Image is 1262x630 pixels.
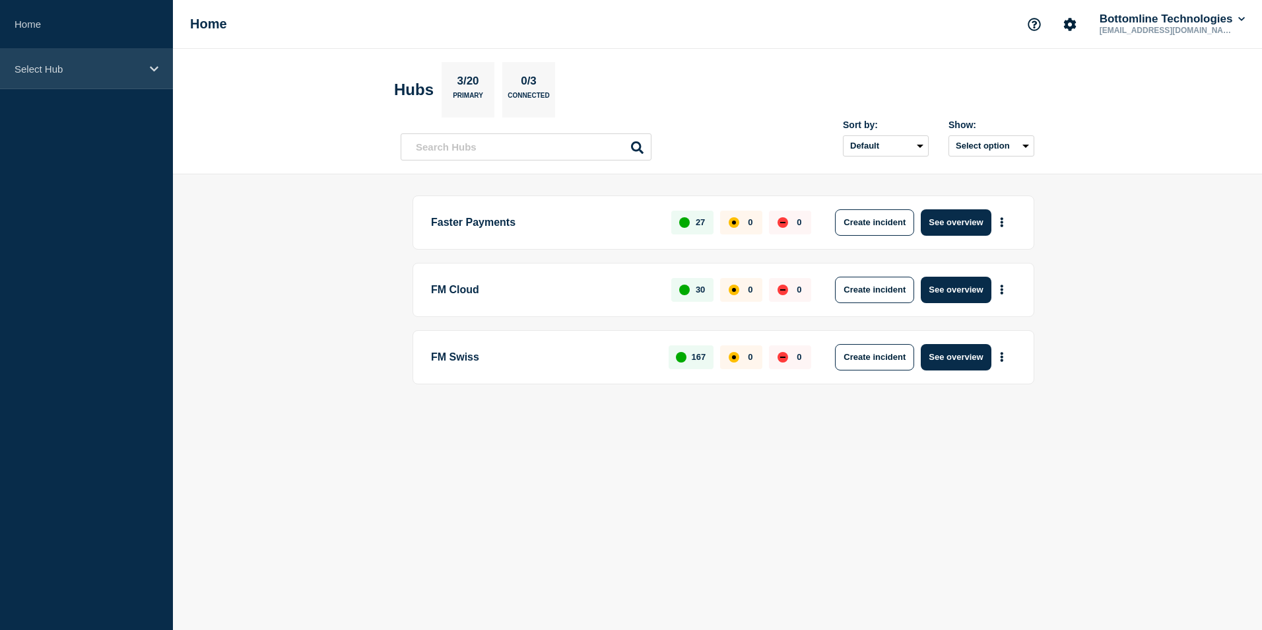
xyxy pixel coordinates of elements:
[431,209,656,236] p: Faster Payments
[679,285,690,295] div: up
[453,92,483,106] p: Primary
[676,352,686,363] div: up
[921,344,991,370] button: See overview
[778,352,788,363] div: down
[835,344,914,370] button: Create incident
[729,285,739,295] div: affected
[692,352,706,362] p: 167
[835,277,914,303] button: Create incident
[431,344,653,370] p: FM Swiss
[394,81,434,99] h2: Hubs
[921,209,991,236] button: See overview
[797,217,801,227] p: 0
[797,285,801,295] p: 0
[431,277,656,303] p: FM Cloud
[748,352,752,362] p: 0
[1097,26,1234,35] p: [EMAIL_ADDRESS][DOMAIN_NAME]
[993,210,1011,234] button: More actions
[1056,11,1084,38] button: Account settings
[797,352,801,362] p: 0
[516,75,542,92] p: 0/3
[1097,13,1247,26] button: Bottomline Technologies
[843,120,929,130] div: Sort by:
[696,285,705,295] p: 30
[921,277,991,303] button: See overview
[1020,11,1048,38] button: Support
[748,285,752,295] p: 0
[948,135,1034,157] button: Select option
[15,63,141,75] p: Select Hub
[948,120,1034,130] div: Show:
[452,75,484,92] p: 3/20
[190,17,227,32] h1: Home
[729,352,739,363] div: affected
[993,277,1011,302] button: More actions
[401,133,651,160] input: Search Hubs
[508,92,549,106] p: Connected
[843,135,929,157] select: Sort by
[696,217,705,227] p: 27
[778,285,788,295] div: down
[729,217,739,228] div: affected
[679,217,690,228] div: up
[835,209,914,236] button: Create incident
[748,217,752,227] p: 0
[993,345,1011,369] button: More actions
[778,217,788,228] div: down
